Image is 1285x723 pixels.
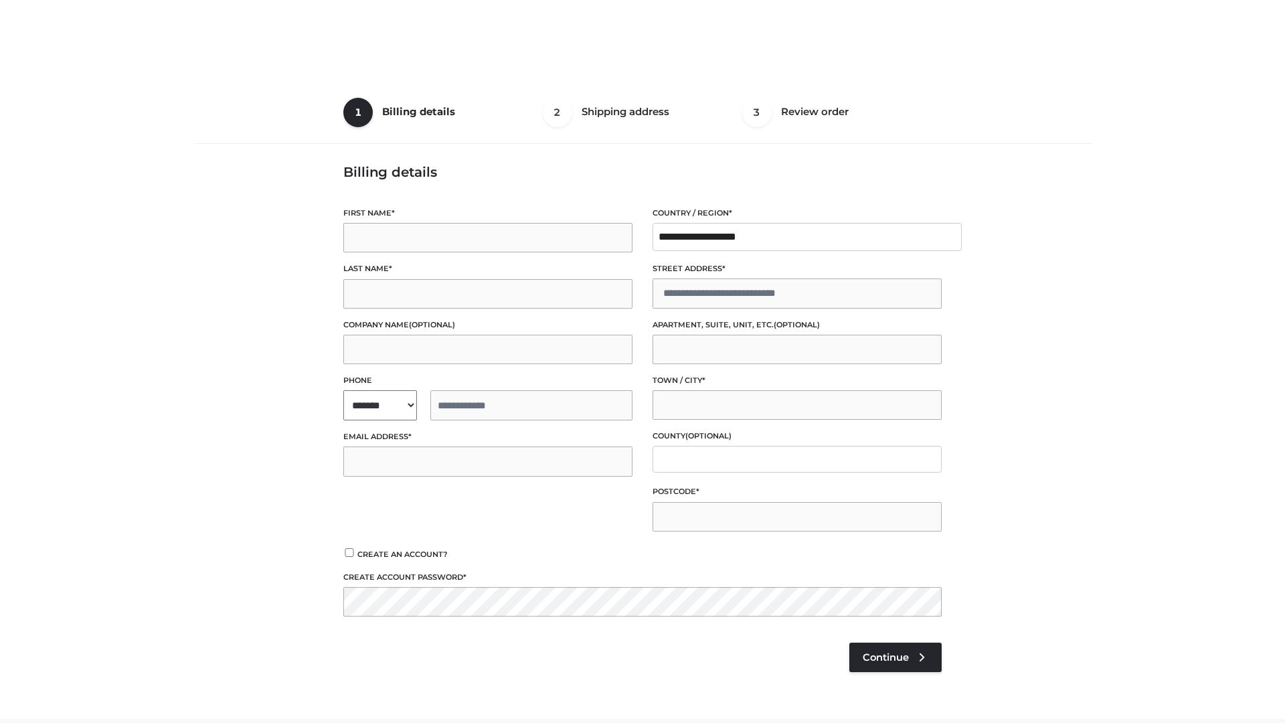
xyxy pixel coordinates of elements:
label: Company name [343,319,632,331]
span: 3 [742,98,772,127]
span: 1 [343,98,373,127]
span: Billing details [382,105,455,118]
span: Create an account? [357,550,448,559]
span: (optional) [685,431,732,440]
label: Apartment, suite, unit, etc. [653,319,942,331]
span: Review order [781,105,849,118]
label: Last name [343,262,632,275]
label: Phone [343,374,632,387]
label: Create account password [343,571,942,584]
span: Shipping address [582,105,669,118]
label: Street address [653,262,942,275]
h3: Billing details [343,164,942,180]
a: Continue [849,643,942,672]
label: First name [343,207,632,220]
label: County [653,430,942,443]
label: Town / City [653,374,942,387]
span: (optional) [409,320,455,329]
input: Create an account? [343,548,355,557]
span: 2 [543,98,572,127]
label: Email address [343,430,632,443]
span: Continue [863,651,909,663]
label: Country / Region [653,207,942,220]
label: Postcode [653,485,942,498]
span: (optional) [774,320,820,329]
